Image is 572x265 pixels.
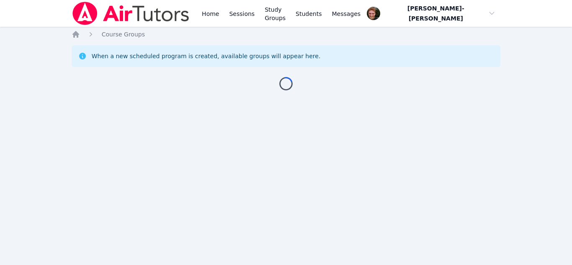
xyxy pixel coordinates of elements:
[92,52,321,60] div: When a new scheduled program is created, available groups will appear here.
[102,31,145,38] span: Course Groups
[102,30,145,39] a: Course Groups
[332,10,361,18] span: Messages
[72,30,501,39] nav: Breadcrumb
[72,2,190,25] img: Air Tutors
